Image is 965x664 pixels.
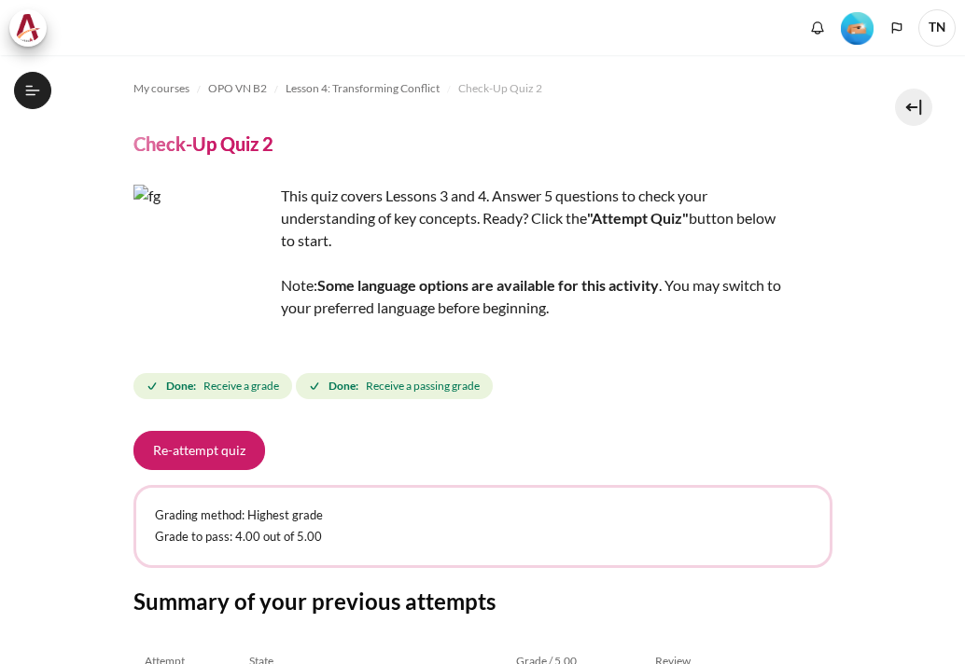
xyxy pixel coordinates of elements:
[133,80,189,97] span: My courses
[208,77,267,100] a: OPO VN B2
[458,77,542,100] a: Check-Up Quiz 2
[458,80,542,97] span: Check-Up Quiz 2
[203,378,279,394] span: Receive a grade
[155,528,811,546] p: Grade to pass: 4.00 out of 5.00
[65,9,140,47] a: My courses
[286,77,440,100] a: Lesson 4: Transforming Conflict
[166,378,196,394] strong: Done:
[9,9,56,47] a: Architeck Architeck
[133,74,832,104] nav: Navigation bar
[833,10,881,45] a: Level #2
[133,587,832,616] h3: Summary of your previous attempts
[317,276,659,294] strong: Some language options are available for this activity
[133,77,189,100] a: My courses
[155,506,811,525] p: Grading method: Highest grade
[286,80,440,97] span: Lesson 4: Transforming Conflict
[329,378,358,394] strong: Done:
[133,131,273,156] h4: Check-Up Quiz 2
[918,9,956,47] span: TN
[133,369,496,403] div: Completion requirements for Check-Up Quiz 2
[918,9,956,47] a: User menu
[883,14,911,42] button: Languages
[366,378,480,394] span: Receive a passing grade
[841,10,874,45] div: Level #2
[133,185,273,325] img: fg
[208,80,267,97] span: OPO VN B2
[145,9,266,47] a: Reports & Analytics
[15,14,41,42] img: Architeck
[133,431,265,470] button: Re-attempt quiz
[804,14,832,42] div: Show notification window with no new notifications
[587,209,689,227] strong: "Attempt Quiz"
[841,12,874,45] img: Level #2
[133,185,787,341] div: This quiz covers Lessons 3 and 4. Answer 5 questions to check your understanding of key concepts....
